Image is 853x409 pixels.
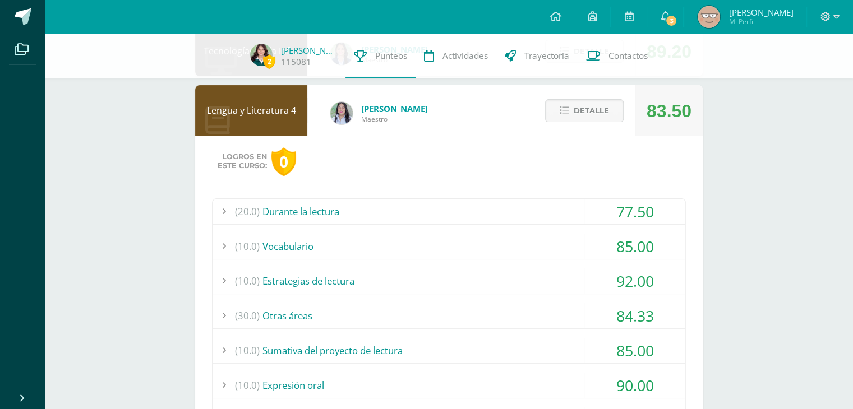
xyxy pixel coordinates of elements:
span: [PERSON_NAME] [728,7,793,18]
span: Maestro [361,114,428,124]
div: Estrategias de lectura [213,268,685,294]
img: f838ef393e03f16fe2b12bbba3ee451b.png [250,44,273,66]
span: Actividades [442,50,488,62]
div: 84.33 [584,303,685,328]
span: Contactos [608,50,648,62]
span: (10.0) [235,373,260,398]
div: Vocabulario [213,234,685,259]
div: 85.00 [584,234,685,259]
div: 0 [271,147,296,176]
div: 90.00 [584,373,685,398]
span: Trayectoria [524,50,569,62]
span: 2 [263,54,275,68]
button: Detalle [545,99,624,122]
div: 92.00 [584,268,685,294]
a: 115081 [281,56,311,68]
img: df6a3bad71d85cf97c4a6d1acf904499.png [330,102,353,124]
a: Punteos [345,34,416,78]
div: 77.50 [584,199,685,224]
div: 85.00 [584,338,685,363]
span: (20.0) [235,199,260,224]
span: (30.0) [235,303,260,328]
div: Sumativa del proyecto de lectura [213,338,685,363]
span: (10.0) [235,338,260,363]
div: Expresión oral [213,373,685,398]
a: Trayectoria [496,34,578,78]
span: Logros en este curso: [218,152,267,170]
span: Mi Perfil [728,17,793,26]
span: Punteos [375,50,407,62]
span: 3 [665,15,677,27]
div: Lengua y Literatura 4 [195,85,307,136]
span: [PERSON_NAME] [361,103,428,114]
img: 1d0ca742f2febfec89986c8588b009e1.png [698,6,720,28]
div: Otras áreas [213,303,685,328]
a: [PERSON_NAME] [281,45,337,56]
span: Detalle [574,100,609,121]
div: Durante la lectura [213,199,685,224]
span: (10.0) [235,234,260,259]
div: 83.50 [647,86,691,136]
a: Contactos [578,34,656,78]
span: (10.0) [235,268,260,294]
a: Actividades [416,34,496,78]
